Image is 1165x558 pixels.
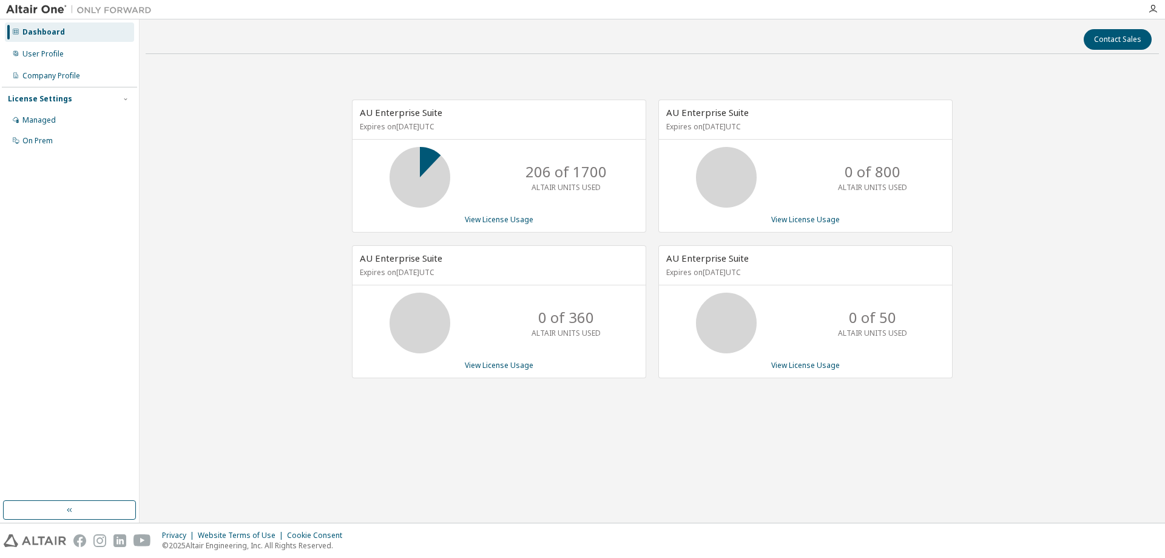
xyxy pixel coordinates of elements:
[360,121,635,132] p: Expires on [DATE] UTC
[162,531,198,540] div: Privacy
[838,182,907,192] p: ALTAIR UNITS USED
[538,307,594,328] p: 0 of 360
[771,214,840,225] a: View License Usage
[849,307,896,328] p: 0 of 50
[360,106,442,118] span: AU Enterprise Suite
[845,162,900,182] p: 0 of 800
[73,534,86,547] img: facebook.svg
[198,531,287,540] div: Website Terms of Use
[666,106,749,118] span: AU Enterprise Suite
[666,267,942,277] p: Expires on [DATE] UTC
[22,71,80,81] div: Company Profile
[532,182,601,192] p: ALTAIR UNITS USED
[525,162,607,182] p: 206 of 1700
[22,49,64,59] div: User Profile
[4,534,66,547] img: altair_logo.svg
[8,94,72,104] div: License Settings
[360,267,635,277] p: Expires on [DATE] UTC
[771,360,840,370] a: View License Usage
[162,540,349,551] p: © 2025 Altair Engineering, Inc. All Rights Reserved.
[1084,29,1152,50] button: Contact Sales
[22,115,56,125] div: Managed
[22,27,65,37] div: Dashboard
[666,121,942,132] p: Expires on [DATE] UTC
[532,328,601,338] p: ALTAIR UNITS USED
[287,531,349,540] div: Cookie Consent
[465,360,533,370] a: View License Usage
[113,534,126,547] img: linkedin.svg
[838,328,907,338] p: ALTAIR UNITS USED
[22,136,53,146] div: On Prem
[93,534,106,547] img: instagram.svg
[360,252,442,264] span: AU Enterprise Suite
[666,252,749,264] span: AU Enterprise Suite
[465,214,533,225] a: View License Usage
[6,4,158,16] img: Altair One
[133,534,151,547] img: youtube.svg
